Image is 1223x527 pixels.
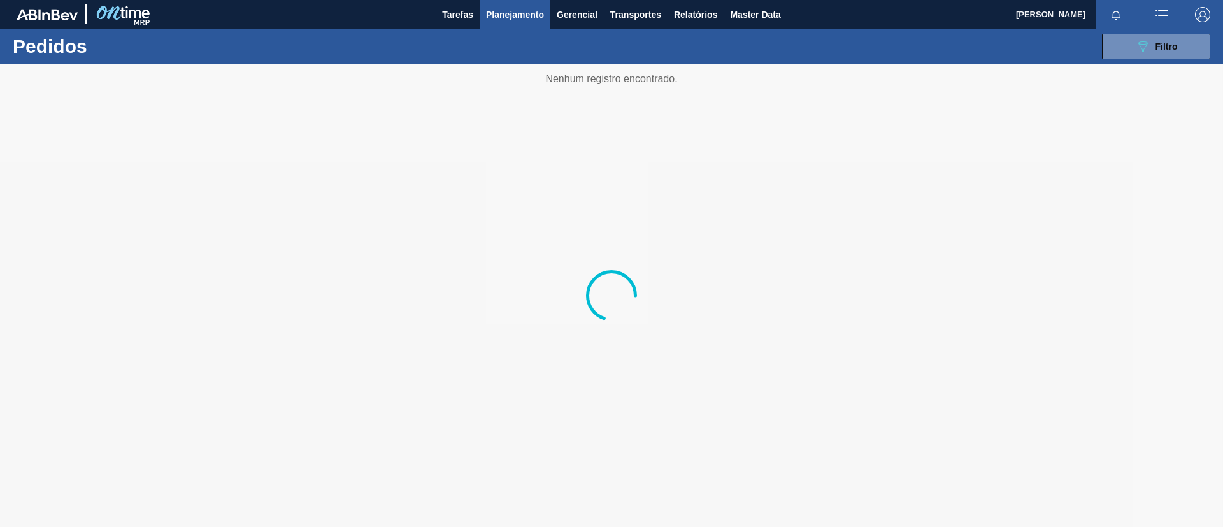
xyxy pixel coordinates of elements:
[1155,41,1178,52] span: Filtro
[730,7,780,22] span: Master Data
[17,9,78,20] img: TNhmsLtSVTkK8tSr43FrP2fwEKptu5GPRR3wAAAABJRU5ErkJggg==
[1154,7,1169,22] img: userActions
[442,7,473,22] span: Tarefas
[610,7,661,22] span: Transportes
[1102,34,1210,59] button: Filtro
[13,39,203,54] h1: Pedidos
[486,7,544,22] span: Planejamento
[1096,6,1136,24] button: Notificações
[557,7,597,22] span: Gerencial
[1195,7,1210,22] img: Logout
[674,7,717,22] span: Relatórios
